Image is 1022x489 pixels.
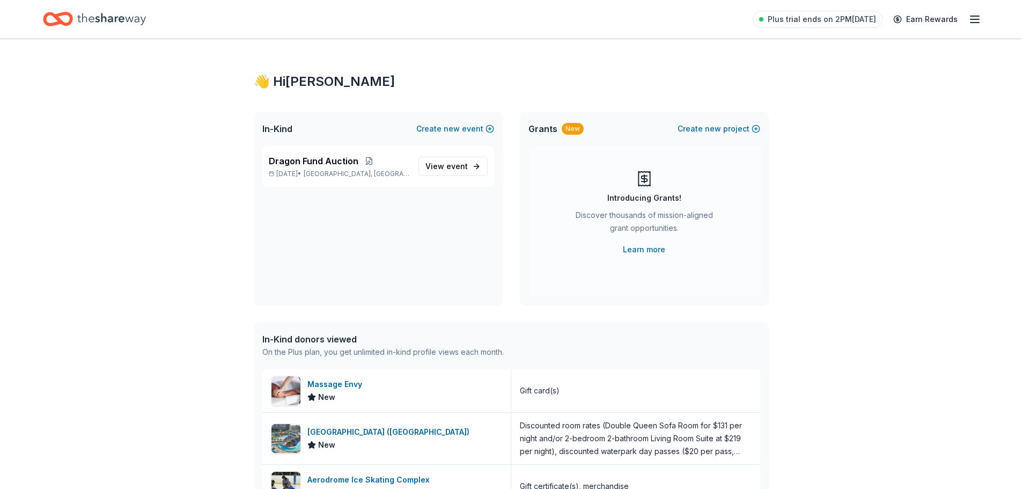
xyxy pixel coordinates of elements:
[318,439,335,451] span: New
[571,209,717,239] div: Discover thousands of mission-aligned grant opportunities.
[887,10,964,29] a: Earn Rewards
[753,11,883,28] a: Plus trial ends on 2PM[DATE]
[562,123,584,135] div: New
[307,473,434,486] div: Aerodrome Ice Skating Complex
[262,346,504,359] div: On the Plus plan, you get unlimited in-kind profile views each month.
[307,378,366,391] div: Massage Envy
[528,122,557,135] span: Grants
[262,333,504,346] div: In-Kind donors viewed
[254,73,769,90] div: 👋 Hi [PERSON_NAME]
[768,13,876,26] span: Plus trial ends on 2PM[DATE]
[418,157,488,176] a: View event
[271,376,300,405] img: Image for Massage Envy
[43,6,146,32] a: Home
[520,384,560,397] div: Gift card(s)
[425,160,468,173] span: View
[307,426,474,439] div: [GEOGRAPHIC_DATA] ([GEOGRAPHIC_DATA])
[416,122,494,135] button: Createnewevent
[318,391,335,404] span: New
[678,122,760,135] button: Createnewproject
[271,424,300,453] img: Image for Kalahari Resorts (TX)
[269,170,410,178] p: [DATE] •
[444,122,460,135] span: new
[705,122,721,135] span: new
[446,162,468,171] span: event
[304,170,409,178] span: [GEOGRAPHIC_DATA], [GEOGRAPHIC_DATA]
[607,192,681,205] div: Introducing Grants!
[269,155,358,167] span: Dragon Fund Auction
[520,419,752,458] div: Discounted room rates (Double Queen Sofa Room for $131 per night and/or 2-bedroom 2-bathroom Livi...
[623,243,665,256] a: Learn more
[262,122,292,135] span: In-Kind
